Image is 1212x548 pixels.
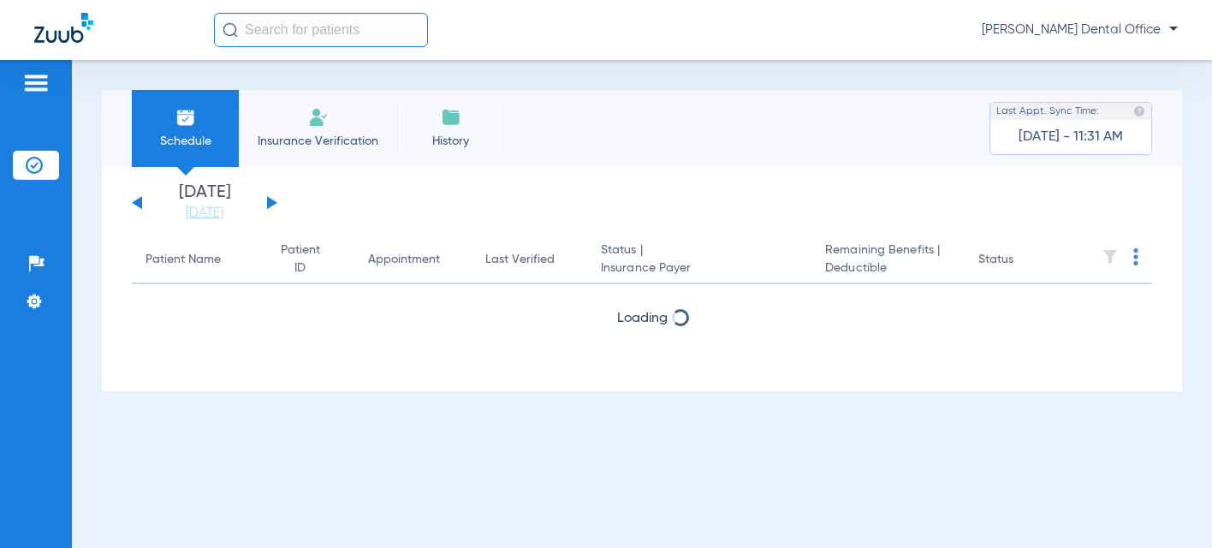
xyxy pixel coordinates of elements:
span: Deductible [825,259,951,277]
span: [DATE] - 11:31 AM [1019,128,1123,146]
span: Last Appt. Sync Time: [996,103,1099,120]
img: Search Icon [223,22,238,38]
div: Patient ID [275,241,325,277]
div: Patient Name [146,251,247,269]
div: Appointment [368,251,458,269]
div: Appointment [368,251,440,269]
span: Insurance Verification [252,133,384,150]
span: Schedule [145,133,226,150]
div: Patient Name [146,251,221,269]
span: History [410,133,491,150]
img: last sync help info [1133,105,1145,117]
img: filter.svg [1102,248,1119,265]
img: Manual Insurance Verification [308,107,329,128]
a: [DATE] [153,205,256,222]
input: Search for patients [214,13,428,47]
th: Remaining Benefits | [811,236,965,284]
span: Loading [617,312,668,325]
th: Status [965,236,1080,284]
img: Zuub Logo [34,13,93,43]
span: Insurance Payer [601,259,798,277]
li: [DATE] [153,184,256,222]
img: Schedule [175,107,196,128]
img: group-dot-blue.svg [1133,248,1138,265]
span: [PERSON_NAME] Dental Office [982,21,1178,39]
th: Status | [587,236,811,284]
img: History [441,107,461,128]
img: hamburger-icon [22,73,50,93]
div: Patient ID [275,241,341,277]
div: Last Verified [485,251,573,269]
div: Last Verified [485,251,555,269]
